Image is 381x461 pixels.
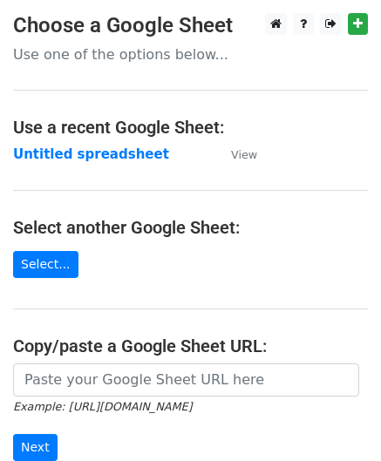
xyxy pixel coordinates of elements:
input: Paste your Google Sheet URL here [13,363,359,397]
h4: Copy/paste a Google Sheet URL: [13,336,368,356]
input: Next [13,434,58,461]
h4: Use a recent Google Sheet: [13,117,368,138]
a: Untitled spreadsheet [13,146,169,162]
a: View [214,146,257,162]
p: Use one of the options below... [13,45,368,64]
a: Select... [13,251,78,278]
h3: Choose a Google Sheet [13,13,368,38]
h4: Select another Google Sheet: [13,217,368,238]
small: View [231,148,257,161]
small: Example: [URL][DOMAIN_NAME] [13,400,192,413]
